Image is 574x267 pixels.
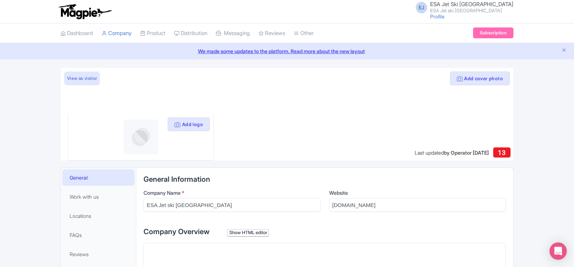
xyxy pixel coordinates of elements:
a: Company [102,23,132,43]
a: Locations [62,208,134,224]
a: We made some updates to the platform. Read more about the new layout [4,47,570,55]
span: EJ [416,2,427,13]
span: 13 [498,149,505,156]
img: logo-ab69f6fb50320c5b225c76a69d11143b.png [57,4,113,20]
a: Subscription [473,27,513,38]
span: ESA Jet Ski [GEOGRAPHIC_DATA] [430,1,513,8]
a: Reviews [62,246,134,262]
a: Reviews [259,23,285,43]
div: Show HTML editor [228,229,269,237]
small: ESA Jet ski [GEOGRAPHIC_DATA] [430,8,513,13]
a: General [62,169,134,186]
a: Messaging [216,23,250,43]
div: Open Intercom Messenger [549,242,567,260]
span: Company Overview [143,227,209,236]
span: Work with us [70,193,99,201]
a: Profile [430,13,445,20]
a: Other [294,23,314,43]
span: General [70,174,88,181]
span: FAQs [70,231,82,239]
a: EJ ESA Jet Ski [GEOGRAPHIC_DATA] ESA Jet ski [GEOGRAPHIC_DATA] [411,1,513,13]
button: Close announcement [561,47,567,55]
a: Product [140,23,165,43]
span: Website [329,190,348,196]
div: Last updated [415,149,489,156]
a: View as visitor [64,72,100,85]
span: by Operator [DATE] [444,150,489,156]
a: Dashboard [61,23,93,43]
a: Distribution [174,23,207,43]
span: Reviews [70,250,89,258]
button: Add cover photo [450,72,510,85]
a: FAQs [62,227,134,243]
img: profile-logo-d1a8e230fb1b8f12adc913e4f4d7365c.png [124,120,158,154]
a: Work with us [62,189,134,205]
h2: General Information [143,175,506,183]
button: Add logo [168,117,210,131]
span: Company Name [143,190,181,196]
span: Locations [70,212,91,220]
